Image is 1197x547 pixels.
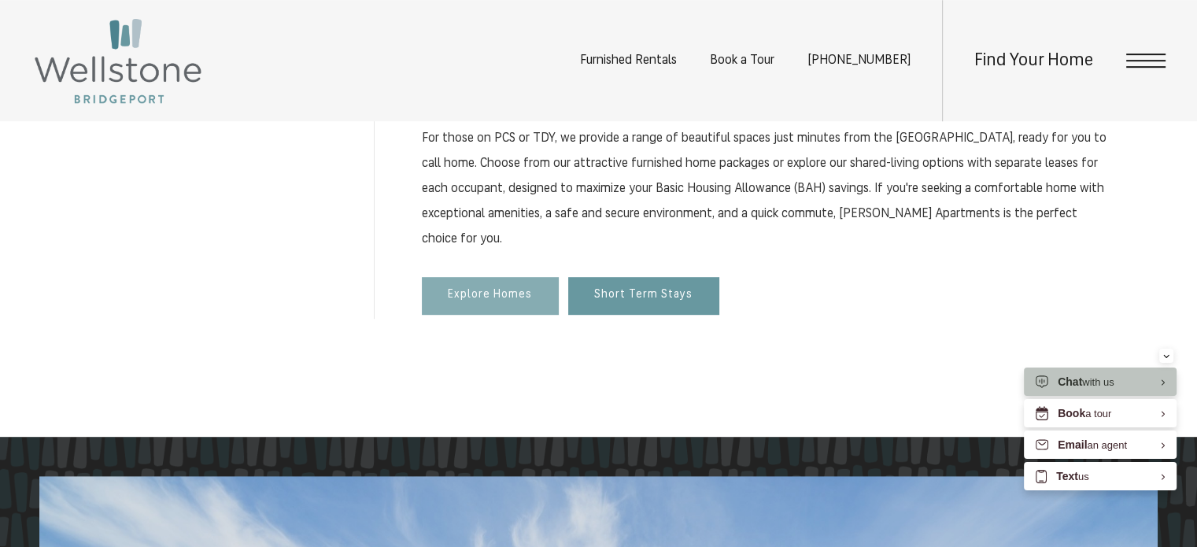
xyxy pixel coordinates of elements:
a: Call Us at (253) 642-8681 [807,54,911,67]
p: Welcome to [PERSON_NAME][GEOGRAPHIC_DATA], where spacious, modern floor plans meet a prime JBLM l... [422,25,1110,252]
a: Book a Tour [710,54,774,67]
button: Open Menu [1126,54,1166,68]
img: Wellstone [31,16,205,106]
a: Find Your Home [974,52,1093,70]
a: Explore Homes [422,277,559,315]
a: Furnished Rentals [580,54,677,67]
span: Explore Homes [448,289,532,302]
a: Short Term Stays [568,277,719,315]
span: [PHONE_NUMBER] [807,54,911,67]
span: Short Term Stays [594,289,693,302]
